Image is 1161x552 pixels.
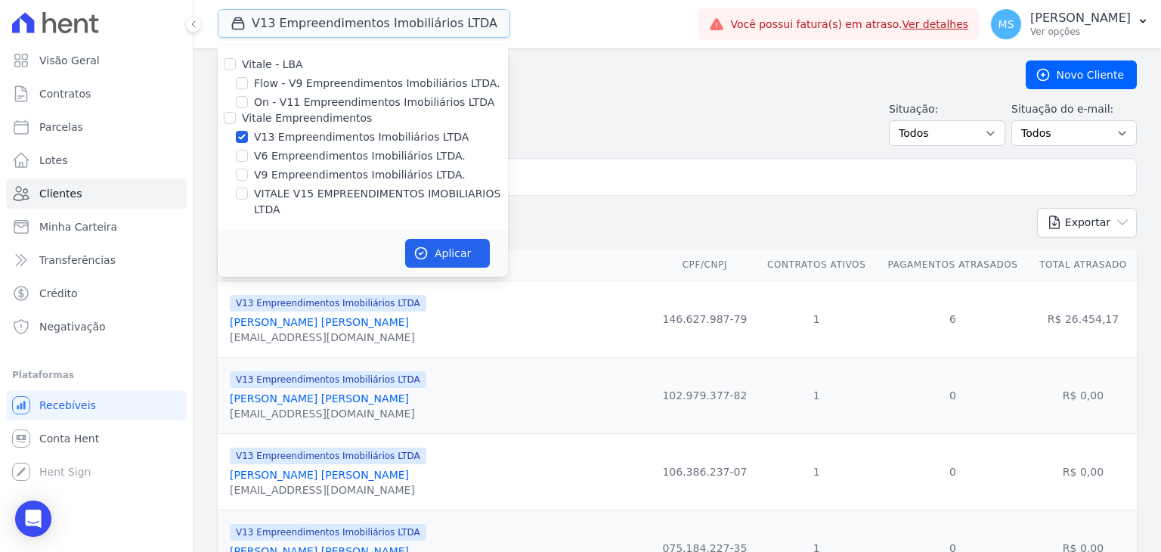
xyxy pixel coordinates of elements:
td: 106.386.237-07 [652,433,757,510]
span: V13 Empreendimentos Imobiliários LTDA [230,371,426,388]
td: R$ 26.454,17 [1029,281,1137,357]
div: Plataformas [12,366,181,384]
td: 102.979.377-82 [652,357,757,433]
a: Parcelas [6,112,187,142]
a: Novo Cliente [1026,60,1137,89]
input: Buscar por nome, CPF ou e-mail [246,162,1130,192]
span: Contratos [39,86,91,101]
label: Vitale - LBA [242,58,303,70]
button: Aplicar [405,239,490,268]
label: Flow - V9 Empreendimentos Imobiliários LTDA. [254,76,500,91]
a: Contratos [6,79,187,109]
span: Clientes [39,186,82,201]
a: Recebíveis [6,390,187,420]
span: Transferências [39,253,116,268]
th: Total Atrasado [1029,250,1137,281]
button: V13 Empreendimentos Imobiliários LTDA [218,9,510,38]
label: V13 Empreendimentos Imobiliários LTDA [254,129,469,145]
th: CPF/CNPJ [652,250,757,281]
span: Negativação [39,319,106,334]
p: [PERSON_NAME] [1030,11,1131,26]
label: V9 Empreendimentos Imobiliários LTDA. [254,167,466,183]
a: [PERSON_NAME] [PERSON_NAME] [230,392,409,405]
p: Ver opções [1030,26,1131,38]
span: Lotes [39,153,68,168]
td: 0 [876,357,1029,433]
td: 0 [876,433,1029,510]
td: 1 [757,433,876,510]
span: Minha Carteira [39,219,117,234]
a: [PERSON_NAME] [PERSON_NAME] [230,316,409,328]
a: Minha Carteira [6,212,187,242]
label: Situação: [889,101,1005,117]
a: Conta Hent [6,423,187,454]
div: Open Intercom Messenger [15,501,51,537]
label: On - V11 Empreendimentos Imobiliários LTDA [254,95,494,110]
a: Crédito [6,278,187,309]
td: 1 [757,357,876,433]
a: Clientes [6,178,187,209]
a: [PERSON_NAME] [PERSON_NAME] [230,469,409,481]
span: V13 Empreendimentos Imobiliários LTDA [230,295,426,312]
span: V13 Empreendimentos Imobiliários LTDA [230,524,426,541]
a: Lotes [6,145,187,175]
span: Você possui fatura(s) em atraso. [730,17,968,33]
h2: Clientes [218,61,1002,88]
td: 1 [757,281,876,357]
span: Crédito [39,286,78,301]
a: Transferências [6,245,187,275]
div: [EMAIL_ADDRESS][DOMAIN_NAME] [230,482,426,498]
span: Conta Hent [39,431,99,446]
td: R$ 0,00 [1029,433,1137,510]
span: Recebíveis [39,398,96,413]
label: Vitale Empreendimentos [242,112,372,124]
td: 146.627.987-79 [652,281,757,357]
label: V6 Empreendimentos Imobiliários LTDA. [254,148,466,164]
a: Visão Geral [6,45,187,76]
th: Contratos Ativos [757,250,876,281]
td: R$ 0,00 [1029,357,1137,433]
a: Ver detalhes [902,18,969,30]
button: Exportar [1037,208,1137,237]
th: Pagamentos Atrasados [876,250,1029,281]
button: MS [PERSON_NAME] Ver opções [979,3,1161,45]
span: MS [998,19,1014,29]
div: [EMAIL_ADDRESS][DOMAIN_NAME] [230,330,426,345]
span: Parcelas [39,119,83,135]
label: VITALE V15 EMPREENDIMENTOS IMOBILIARIOS LTDA [254,186,508,218]
div: [EMAIL_ADDRESS][DOMAIN_NAME] [230,406,426,421]
span: V13 Empreendimentos Imobiliários LTDA [230,448,426,464]
a: Negativação [6,312,187,342]
td: 6 [876,281,1029,357]
label: Situação do e-mail: [1011,101,1137,117]
span: Visão Geral [39,53,100,68]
